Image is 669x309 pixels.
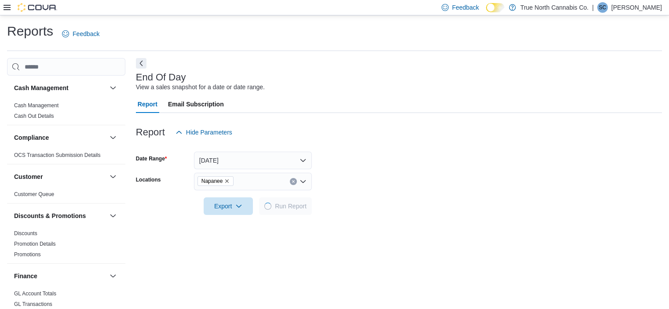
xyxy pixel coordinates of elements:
[168,95,224,113] span: Email Subscription
[136,58,146,69] button: Next
[275,202,307,211] span: Run Report
[209,197,248,215] span: Export
[224,178,230,184] button: Remove Napanee from selection in this group
[14,191,54,197] a: Customer Queue
[136,176,161,183] label: Locations
[14,240,56,247] span: Promotion Details
[7,150,125,164] div: Compliance
[138,95,157,113] span: Report
[14,113,54,120] span: Cash Out Details
[14,84,106,92] button: Cash Management
[14,172,43,181] h3: Customer
[14,113,54,119] a: Cash Out Details
[136,127,165,138] h3: Report
[290,178,297,185] button: Clear input
[14,172,106,181] button: Customer
[599,2,607,13] span: SC
[611,2,662,13] p: [PERSON_NAME]
[73,29,99,38] span: Feedback
[520,2,589,13] p: True North Cannabis Co.
[14,211,106,220] button: Discounts & Promotions
[108,83,118,93] button: Cash Management
[14,152,101,158] a: OCS Transaction Submission Details
[14,133,106,142] button: Compliance
[486,3,504,12] input: Dark Mode
[14,272,106,280] button: Finance
[14,291,56,297] a: GL Account Totals
[597,2,608,13] div: Sam Connors
[7,189,125,203] div: Customer
[186,128,232,137] span: Hide Parameters
[136,155,167,162] label: Date Range
[58,25,103,43] a: Feedback
[452,3,479,12] span: Feedback
[136,83,265,92] div: View a sales snapshot for a date or date range.
[136,72,186,83] h3: End Of Day
[194,152,312,169] button: [DATE]
[264,202,272,211] span: Loading
[14,241,56,247] a: Promotion Details
[7,100,125,125] div: Cash Management
[14,272,37,280] h3: Finance
[14,191,54,198] span: Customer Queue
[14,301,52,308] span: GL Transactions
[201,177,223,185] span: Napanee
[14,251,41,258] a: Promotions
[108,171,118,182] button: Customer
[108,211,118,221] button: Discounts & Promotions
[14,102,58,109] a: Cash Management
[14,152,101,159] span: OCS Transaction Submission Details
[14,133,49,142] h3: Compliance
[204,197,253,215] button: Export
[108,132,118,143] button: Compliance
[14,251,41,258] span: Promotions
[14,301,52,307] a: GL Transactions
[108,271,118,281] button: Finance
[300,178,307,185] button: Open list of options
[259,197,312,215] button: LoadingRun Report
[18,3,57,12] img: Cova
[14,84,69,92] h3: Cash Management
[14,230,37,236] a: Discounts
[172,124,236,141] button: Hide Parameters
[7,22,53,40] h1: Reports
[197,176,234,186] span: Napanee
[7,228,125,263] div: Discounts & Promotions
[592,2,594,13] p: |
[14,211,86,220] h3: Discounts & Promotions
[14,290,56,297] span: GL Account Totals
